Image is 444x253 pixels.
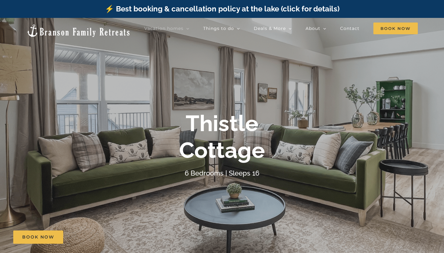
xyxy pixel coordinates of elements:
[306,26,320,31] span: About
[105,4,339,13] a: ⚡️ Best booking & cancellation policy at the lake (click for details)
[144,22,418,35] nav: Main Menu
[306,22,326,35] a: About
[22,234,54,240] span: Book Now
[179,110,265,163] b: Thistle Cottage
[185,169,259,177] h4: 6 Bedrooms | Sleeps 16
[144,22,189,35] a: Vacation homes
[13,230,63,244] a: Book Now
[254,22,292,35] a: Deals & More
[144,26,183,31] span: Vacation homes
[340,22,360,35] a: Contact
[340,26,360,31] span: Contact
[203,26,234,31] span: Things to do
[254,26,286,31] span: Deals & More
[26,24,131,38] img: Branson Family Retreats Logo
[373,23,418,34] span: Book Now
[203,22,240,35] a: Things to do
